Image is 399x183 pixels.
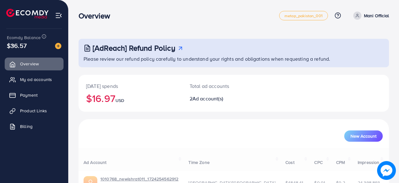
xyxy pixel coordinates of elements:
[79,11,115,20] h3: Overview
[190,96,252,102] h2: 2
[93,43,175,53] h3: [AdReach] Refund Policy
[284,14,323,18] span: metap_pakistan_001
[84,55,385,63] p: Please review our refund policy carefully to understand your rights and obligations when requesti...
[7,34,41,41] span: Ecomdy Balance
[192,95,223,102] span: Ad account(s)
[20,76,52,83] span: My ad accounts
[279,11,328,20] a: metap_pakistan_001
[344,130,383,142] button: New Account
[350,134,376,138] span: New Account
[351,12,389,20] a: Mani Official
[20,108,47,114] span: Product Links
[20,92,38,98] span: Payment
[190,82,252,90] p: Total ad accounts
[86,82,175,90] p: [DATE] spends
[55,12,62,19] img: menu
[20,123,33,130] span: Billing
[86,92,175,104] h2: $16.97
[5,89,64,101] a: Payment
[7,41,27,50] span: $36.57
[5,104,64,117] a: Product Links
[364,12,389,19] p: Mani Official
[115,97,124,104] span: USD
[5,73,64,86] a: My ad accounts
[6,9,49,18] img: logo
[55,43,61,49] img: image
[5,58,64,70] a: Overview
[5,120,64,133] a: Billing
[378,162,395,179] img: image
[20,61,39,67] span: Overview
